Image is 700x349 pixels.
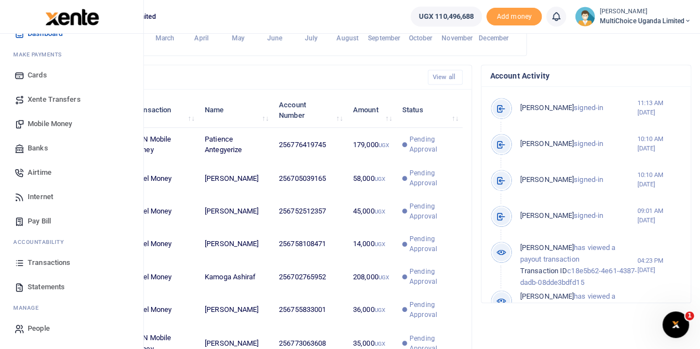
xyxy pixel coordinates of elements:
span: Transactions [28,257,70,268]
th: Status: activate to sort column ascending [396,93,463,127]
tspan: August [336,34,359,42]
a: People [9,316,134,341]
td: 179,000 [347,128,396,162]
span: Airtime [28,167,51,178]
p: signed-in [520,174,637,186]
tspan: October [409,34,433,42]
td: 256752512357 [273,195,347,227]
span: ake Payments [19,50,62,59]
p: signed-in [520,138,637,150]
tspan: April [194,34,209,42]
iframe: Intercom live chat [662,311,689,338]
span: anage [19,304,39,312]
span: Pending Approval [409,134,456,154]
span: Pending Approval [409,168,456,188]
th: Amount: activate to sort column ascending [347,93,396,127]
a: Pay Bill [9,209,134,233]
td: MTN Mobile Money [126,128,199,162]
span: [PERSON_NAME] [520,175,574,184]
td: Airtel Money [126,294,199,326]
a: Airtime [9,160,134,185]
p: has viewed a payout transaction c18e5b62-4e61-4387-dadb-08dde3bdfd15 [520,242,637,288]
td: Airtel Money [126,261,199,293]
a: Internet [9,185,134,209]
a: profile-user [PERSON_NAME] MultiChoice Uganda Limited [575,7,691,27]
a: Add money [486,12,542,20]
td: 208,000 [347,261,396,293]
span: [PERSON_NAME] [520,139,574,148]
span: Mobile Money [28,118,72,129]
td: 256776419745 [273,128,347,162]
a: Transactions [9,251,134,275]
span: 1 [685,311,694,320]
a: View all [428,70,463,85]
a: Banks [9,136,134,160]
tspan: July [304,34,317,42]
td: 256755833001 [273,294,347,326]
th: Transaction: activate to sort column ascending [126,93,199,127]
small: UGX [378,274,389,280]
span: Statements [28,282,65,293]
span: Add money [486,8,542,26]
img: logo-large [45,9,99,25]
tspan: May [231,34,244,42]
td: [PERSON_NAME] [199,162,273,195]
td: [PERSON_NAME] [199,294,273,326]
span: Pending Approval [409,201,456,221]
a: Statements [9,275,134,299]
span: Transaction ID [520,267,567,275]
span: Pending Approval [409,267,456,287]
h4: Account Activity [490,70,682,82]
span: [PERSON_NAME] [520,103,574,112]
td: 45,000 [347,195,396,227]
li: Wallet ballance [406,7,487,27]
a: Dashboard [9,22,134,46]
span: People [28,323,50,334]
td: [PERSON_NAME] [199,228,273,261]
span: [PERSON_NAME] [520,211,574,220]
a: Xente Transfers [9,87,134,112]
h4: Recent Transactions [51,71,419,84]
td: [PERSON_NAME] [199,195,273,227]
span: Xente Transfers [28,94,81,105]
span: Pending Approval [409,234,456,254]
a: logo-small logo-large logo-large [44,12,99,20]
img: profile-user [575,7,595,27]
small: [PERSON_NAME] [599,7,691,17]
small: UGX [375,307,385,313]
td: 256705039165 [273,162,347,195]
p: signed-in [520,210,637,222]
small: UGX [375,241,385,247]
td: 14,000 [347,228,396,261]
tspan: December [479,34,509,42]
td: 58,000 [347,162,396,195]
td: Airtel Money [126,162,199,195]
small: 09:01 AM [DATE] [637,206,682,225]
p: has viewed a payout transaction c18e5b62-4e61-4387-dadb-08dde3bdfd15 [520,291,637,337]
tspan: September [368,34,401,42]
span: [PERSON_NAME] [520,243,574,252]
td: Airtel Money [126,195,199,227]
th: Name: activate to sort column ascending [199,93,273,127]
small: 04:23 PM [DATE] [637,256,682,275]
span: Dashboard [28,28,63,39]
small: 10:10 AM [DATE] [637,134,682,153]
tspan: June [267,34,282,42]
small: UGX [375,176,385,182]
p: signed-in [520,102,637,114]
td: 256702765952 [273,261,347,293]
span: UGX 110,496,688 [419,11,474,22]
span: Banks [28,143,48,154]
span: [PERSON_NAME] [520,292,574,300]
tspan: November [442,34,473,42]
th: Account Number: activate to sort column ascending [273,93,347,127]
td: 36,000 [347,294,396,326]
a: Mobile Money [9,112,134,136]
span: MultiChoice Uganda Limited [599,16,691,26]
li: Ac [9,233,134,251]
small: UGX [378,142,389,148]
li: Toup your wallet [486,8,542,26]
a: UGX 110,496,688 [411,7,483,27]
a: Cards [9,63,134,87]
td: Patience Antegyerize [199,128,273,162]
